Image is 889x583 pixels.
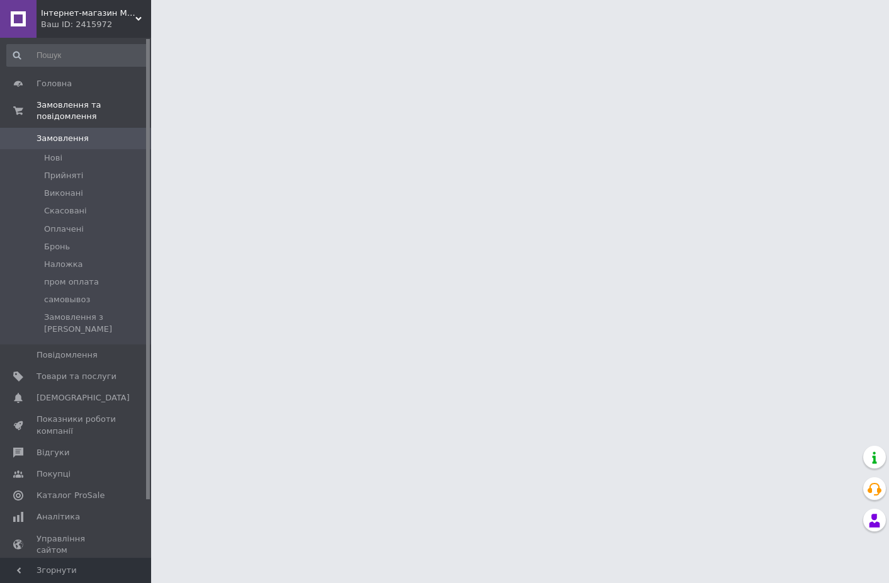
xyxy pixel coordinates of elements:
span: Прийняті [44,170,83,181]
span: Замовлення з [PERSON_NAME] [44,312,147,334]
span: Оплачені [44,224,84,235]
span: Відгуки [37,447,69,458]
span: Інтернет-магазин My Beauty Market [41,8,135,19]
input: Пошук [6,44,149,67]
span: Покупці [37,468,71,480]
div: Ваш ID: 2415972 [41,19,151,30]
span: [DEMOGRAPHIC_DATA] [37,392,130,404]
span: Управління сайтом [37,533,116,556]
span: Каталог ProSale [37,490,105,501]
span: Бронь [44,241,70,252]
span: пром оплата [44,276,99,288]
span: Замовлення [37,133,89,144]
span: Показники роботи компанії [37,414,116,436]
span: самовывоз [44,294,90,305]
span: Виконані [44,188,83,199]
span: Аналітика [37,511,80,523]
span: Повідомлення [37,349,98,361]
span: Скасовані [44,205,87,217]
span: Нові [44,152,62,164]
span: Товари та послуги [37,371,116,382]
span: Головна [37,78,72,89]
span: Замовлення та повідомлення [37,99,151,122]
span: Наложка [44,259,83,270]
